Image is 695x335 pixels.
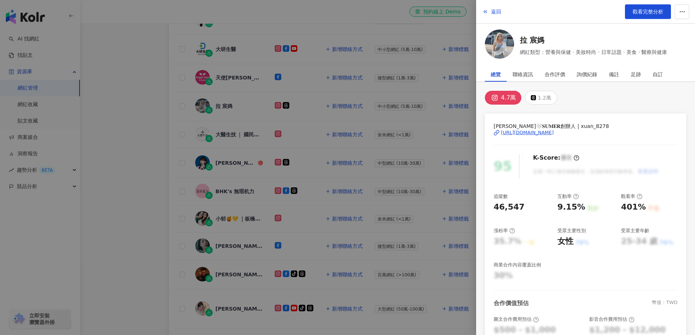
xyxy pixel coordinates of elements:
div: 女性 [557,236,574,247]
div: 觀看率 [621,193,642,200]
a: KOL Avatar [485,30,514,61]
div: 合作評價 [545,67,565,82]
a: 拉 宸媽 [520,35,667,45]
div: 自訂 [653,67,663,82]
div: 4.7萬 [501,93,516,103]
div: 詢價紀錄 [577,67,597,82]
div: 9.15% [557,202,585,213]
div: 46,547 [494,202,525,213]
div: 聯絡資訊 [513,67,533,82]
div: K-Score : [533,154,579,162]
img: KOL Avatar [485,30,514,59]
div: [URL][DOMAIN_NAME] [501,129,554,136]
div: 漲粉率 [494,227,515,234]
div: 備註 [609,67,619,82]
div: 401% [621,202,646,213]
button: 返回 [482,4,502,19]
div: 足跡 [631,67,641,82]
div: 總覽 [491,67,501,82]
button: 4.7萬 [485,91,521,105]
a: 觀看完整分析 [625,4,671,19]
div: 圖文合作費用預估 [494,316,539,323]
div: 幣值：TWD [652,299,677,307]
a: [URL][DOMAIN_NAME] [494,129,677,136]
div: 合作價值預估 [494,299,529,307]
span: [PERSON_NAME]🤍𝐒𝐔𝐌𝐄𝐑創辦人 | xuan_8278 [494,122,677,130]
div: 商業合作內容覆蓋比例 [494,262,541,268]
div: 互動率 [557,193,579,200]
div: 1.2萬 [538,93,551,103]
span: 網紅類型：營養與保健 · 美妝時尚 · 日常話題 · 美食 · 醫療與健康 [520,48,667,56]
div: 影音合作費用預估 [589,316,634,323]
div: 受眾主要年齡 [621,227,649,234]
div: 受眾主要性別 [557,227,586,234]
button: 1.2萬 [525,91,557,105]
span: 返回 [491,9,501,15]
span: 觀看完整分析 [633,9,663,15]
div: 追蹤數 [494,193,508,200]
